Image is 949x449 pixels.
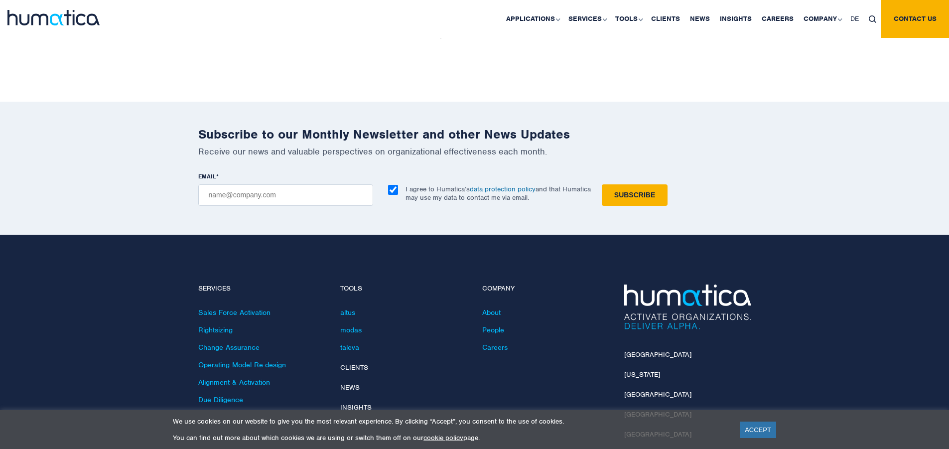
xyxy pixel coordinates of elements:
[173,434,727,442] p: You can find out more about which cookies we are using or switch them off on our page.
[624,350,691,359] a: [GEOGRAPHIC_DATA]
[340,363,368,372] a: Clients
[198,325,233,334] a: Rightsizing
[482,325,504,334] a: People
[406,185,591,202] p: I agree to Humatica’s and that Humatica may use my data to contact me via email.
[340,325,362,334] a: modas
[340,403,372,412] a: Insights
[470,185,536,193] a: data protection policy
[198,172,216,180] span: EMAIL
[624,370,660,379] a: [US_STATE]
[198,343,260,352] a: Change Assurance
[198,285,325,293] h4: Services
[198,184,373,206] input: name@company.com
[340,383,360,392] a: News
[198,308,271,317] a: Sales Force Activation
[850,14,859,23] span: DE
[388,185,398,195] input: I agree to Humatica’sdata protection policyand that Humatica may use my data to contact me via em...
[423,434,463,442] a: cookie policy
[624,285,751,329] img: Humatica
[198,378,270,387] a: Alignment & Activation
[482,343,508,352] a: Careers
[198,127,751,142] h2: Subscribe to our Monthly Newsletter and other News Updates
[340,308,355,317] a: altus
[482,308,501,317] a: About
[624,390,691,399] a: [GEOGRAPHIC_DATA]
[340,285,467,293] h4: Tools
[198,360,286,369] a: Operating Model Re-design
[173,417,727,426] p: We use cookies on our website to give you the most relevant experience. By clicking “Accept”, you...
[869,15,876,23] img: search_icon
[482,285,609,293] h4: Company
[198,146,751,157] p: Receive our news and valuable perspectives on organizational effectiveness each month.
[340,343,359,352] a: taleva
[740,422,776,438] a: ACCEPT
[602,184,668,206] input: Subscribe
[198,395,243,404] a: Due Diligence
[7,10,100,25] img: logo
